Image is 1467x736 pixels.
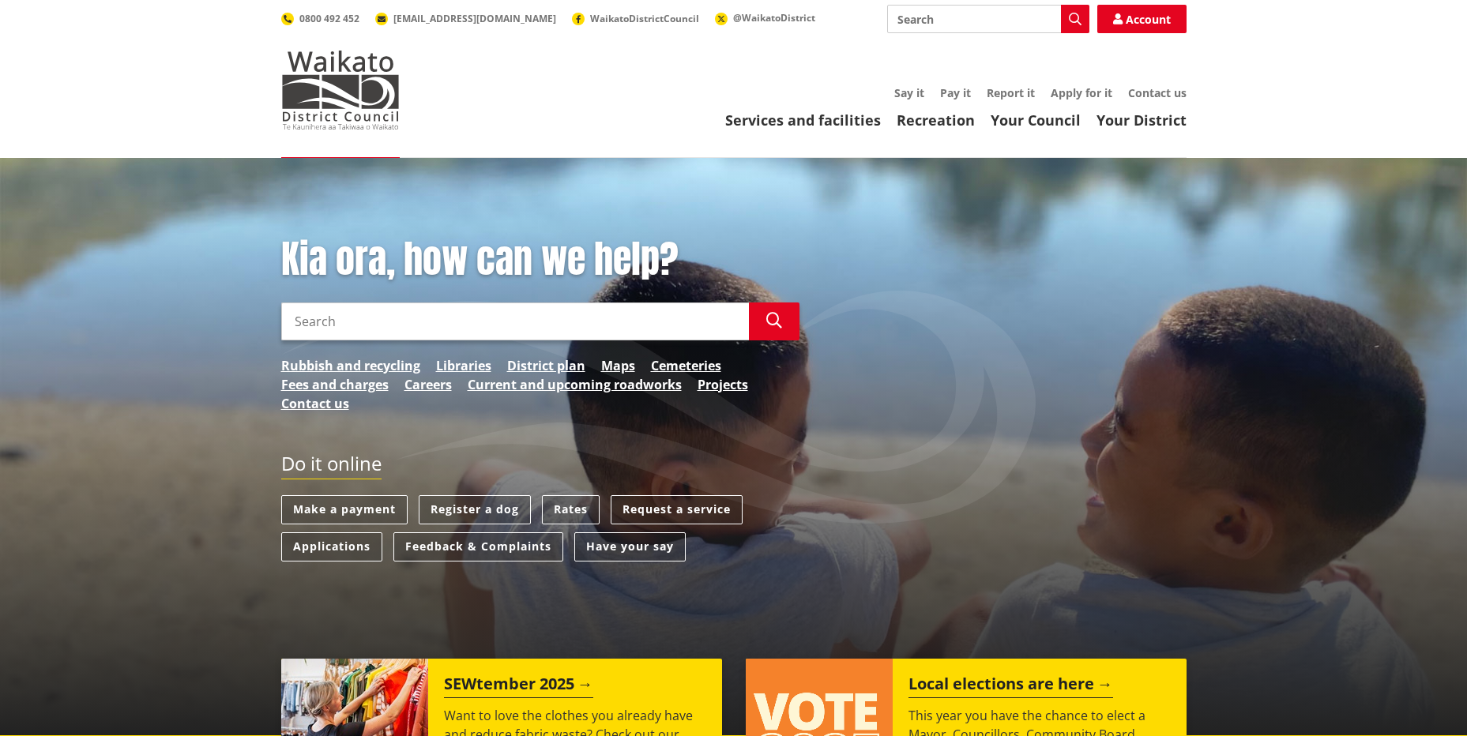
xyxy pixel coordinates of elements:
[590,12,699,25] span: WaikatoDistrictCouncil
[574,532,686,561] a: Have your say
[894,85,924,100] a: Say it
[393,532,563,561] a: Feedback & Complaints
[281,302,749,340] input: Search input
[601,356,635,375] a: Maps
[281,237,799,283] h1: Kia ora, how can we help?
[908,674,1113,698] h2: Local elections are here
[1097,5,1187,33] a: Account
[1128,85,1187,100] a: Contact us
[419,495,531,524] a: Register a dog
[281,452,382,480] h2: Do it online
[940,85,971,100] a: Pay it
[698,375,748,394] a: Projects
[507,356,585,375] a: District plan
[725,111,881,130] a: Services and facilities
[611,495,743,524] a: Request a service
[281,51,400,130] img: Waikato District Council - Te Kaunihera aa Takiwaa o Waikato
[733,11,815,24] span: @WaikatoDistrict
[651,356,721,375] a: Cemeteries
[393,12,556,25] span: [EMAIL_ADDRESS][DOMAIN_NAME]
[1051,85,1112,100] a: Apply for it
[468,375,682,394] a: Current and upcoming roadworks
[281,532,382,561] a: Applications
[281,495,408,524] a: Make a payment
[991,111,1081,130] a: Your Council
[281,394,349,413] a: Contact us
[281,356,420,375] a: Rubbish and recycling
[436,356,491,375] a: Libraries
[572,12,699,25] a: WaikatoDistrictCouncil
[987,85,1035,100] a: Report it
[404,375,452,394] a: Careers
[1096,111,1187,130] a: Your District
[281,12,359,25] a: 0800 492 452
[897,111,975,130] a: Recreation
[887,5,1089,33] input: Search input
[542,495,600,524] a: Rates
[715,11,815,24] a: @WaikatoDistrict
[375,12,556,25] a: [EMAIL_ADDRESS][DOMAIN_NAME]
[281,375,389,394] a: Fees and charges
[299,12,359,25] span: 0800 492 452
[444,674,593,698] h2: SEWtember 2025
